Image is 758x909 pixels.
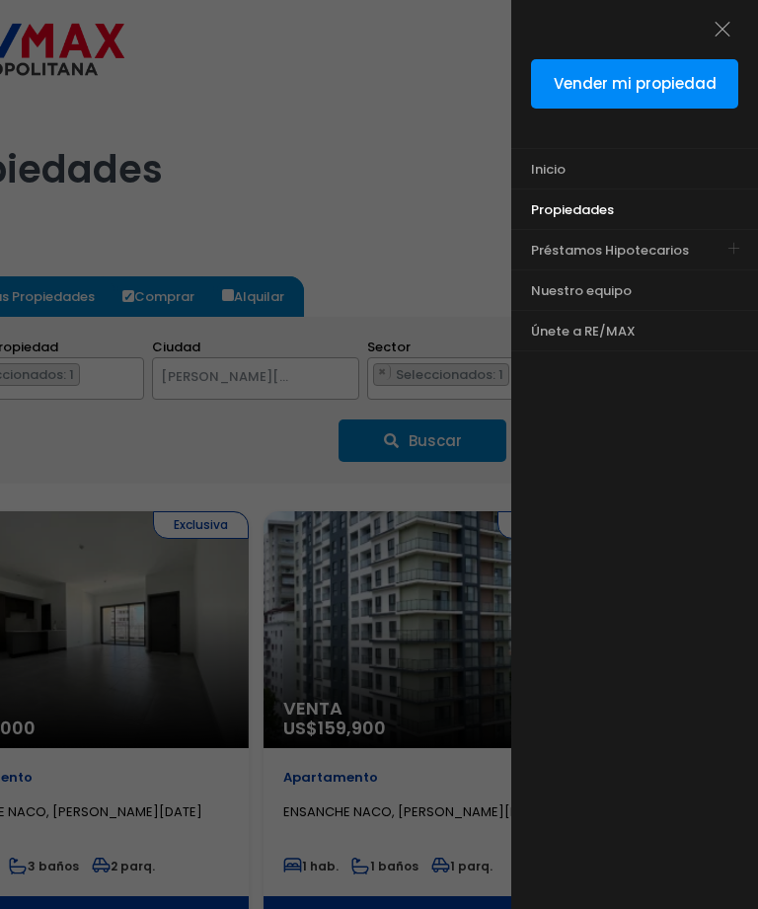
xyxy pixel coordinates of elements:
[531,59,738,109] a: Vender mi propiedad
[511,230,709,269] a: Préstamos Hipotecarios
[712,13,745,46] a: menu close icon
[714,230,753,269] a: Toggle submenu
[511,189,709,229] a: Propiedades
[511,270,709,310] a: Nuestro equipo
[531,322,636,341] span: Únete a RE/MAX
[511,148,758,351] div: main menu
[531,281,632,300] span: Nuestro equipo
[531,160,566,179] span: Inicio
[511,149,709,189] a: Inicio
[531,241,689,260] span: Préstamos Hipotecarios
[531,200,614,219] span: Propiedades
[511,311,709,350] a: Únete a RE/MAX
[511,148,758,351] nav: Main menu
